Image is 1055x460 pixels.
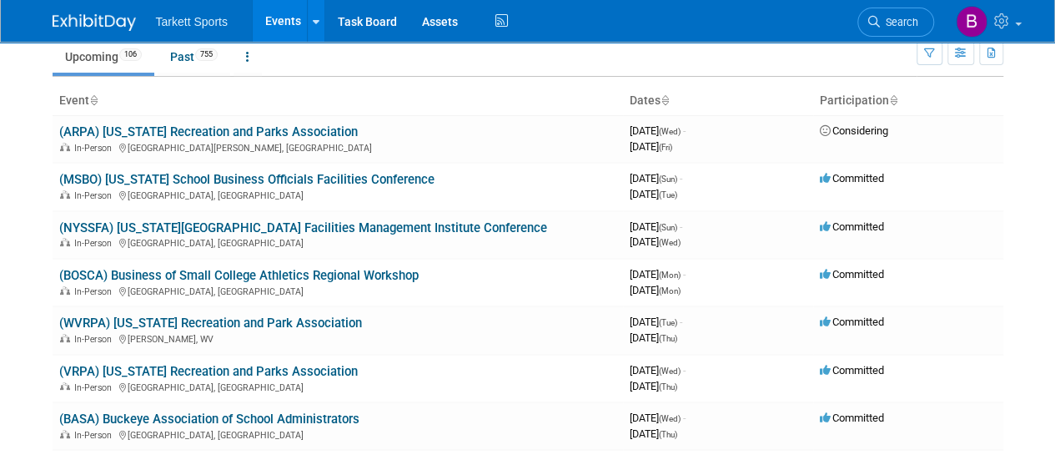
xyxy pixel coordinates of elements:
span: - [683,364,686,377]
span: Committed [820,172,884,185]
span: (Wed) [659,127,681,136]
a: Sort by Event Name [89,94,98,107]
span: [DATE] [630,380,677,392]
span: (Mon) [659,270,681,280]
span: In-Person [74,334,117,345]
span: In-Person [74,430,117,441]
a: (BASA) Buckeye Association of School Administrators [59,412,359,427]
div: [GEOGRAPHIC_DATA], [GEOGRAPHIC_DATA] [59,235,616,249]
span: [DATE] [630,316,682,328]
a: Search [857,8,934,37]
span: [DATE] [630,268,686,281]
img: In-Person Event [60,238,70,246]
span: (Tue) [659,318,677,327]
th: Event [53,87,623,115]
span: [DATE] [630,188,677,200]
span: (Wed) [659,366,681,376]
span: 106 [119,48,142,61]
a: (MSBO) [US_STATE] School Business Officials Facilities Conference [59,172,435,187]
span: [DATE] [630,427,677,440]
img: Blake Centers [956,6,987,38]
span: 755 [195,48,218,61]
span: In-Person [74,238,117,249]
span: Committed [820,316,884,328]
a: Sort by Participation Type [889,94,897,107]
img: In-Person Event [60,143,70,151]
img: In-Person Event [60,382,70,391]
span: Tarkett Sports [156,15,228,28]
a: (NYSSFA) [US_STATE][GEOGRAPHIC_DATA] Facilities Management Institute Conference [59,220,547,235]
span: In-Person [74,190,117,201]
img: In-Person Event [60,334,70,342]
div: [PERSON_NAME], WV [59,331,616,345]
a: (BOSCA) Business of Small College Athletics Regional Workshop [59,268,419,283]
span: (Thu) [659,382,677,392]
span: Considering [820,124,888,137]
th: Dates [623,87,813,115]
span: (Wed) [659,414,681,423]
span: Committed [820,220,884,233]
span: - [683,124,686,137]
span: [DATE] [630,284,681,296]
th: Participation [813,87,1003,115]
span: - [680,220,682,233]
a: (ARPA) [US_STATE] Recreation and Parks Association [59,124,358,139]
span: (Thu) [659,334,677,343]
span: Committed [820,412,884,424]
span: [DATE] [630,220,682,233]
a: Sort by Start Date [661,94,669,107]
span: [DATE] [630,235,681,248]
span: (Fri) [659,143,672,152]
span: (Sun) [659,223,677,232]
span: Committed [820,364,884,377]
span: [DATE] [630,140,672,153]
a: Past755 [158,41,230,73]
span: In-Person [74,143,117,154]
span: In-Person [74,286,117,297]
span: - [680,172,682,185]
span: (Sun) [659,174,677,184]
span: Committed [820,268,884,281]
div: [GEOGRAPHIC_DATA], [GEOGRAPHIC_DATA] [59,427,616,441]
div: [GEOGRAPHIC_DATA], [GEOGRAPHIC_DATA] [59,284,616,297]
span: [DATE] [630,124,686,137]
span: - [683,268,686,281]
span: In-Person [74,382,117,393]
span: [DATE] [630,331,677,344]
span: (Mon) [659,286,681,296]
span: (Thu) [659,430,677,439]
div: [GEOGRAPHIC_DATA], [GEOGRAPHIC_DATA] [59,188,616,201]
span: [DATE] [630,412,686,424]
img: In-Person Event [60,190,70,199]
img: ExhibitDay [53,14,136,31]
div: [GEOGRAPHIC_DATA][PERSON_NAME], [GEOGRAPHIC_DATA] [59,140,616,154]
a: (VRPA) [US_STATE] Recreation and Parks Association [59,364,358,379]
img: In-Person Event [60,430,70,438]
div: [GEOGRAPHIC_DATA], [GEOGRAPHIC_DATA] [59,380,616,393]
span: Search [880,16,918,28]
a: (WVRPA) [US_STATE] Recreation and Park Association [59,316,362,331]
span: - [680,316,682,328]
span: [DATE] [630,172,682,185]
a: Upcoming106 [53,41,154,73]
span: [DATE] [630,364,686,377]
span: (Tue) [659,190,677,200]
span: - [683,412,686,424]
img: In-Person Event [60,286,70,295]
span: (Wed) [659,238,681,247]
